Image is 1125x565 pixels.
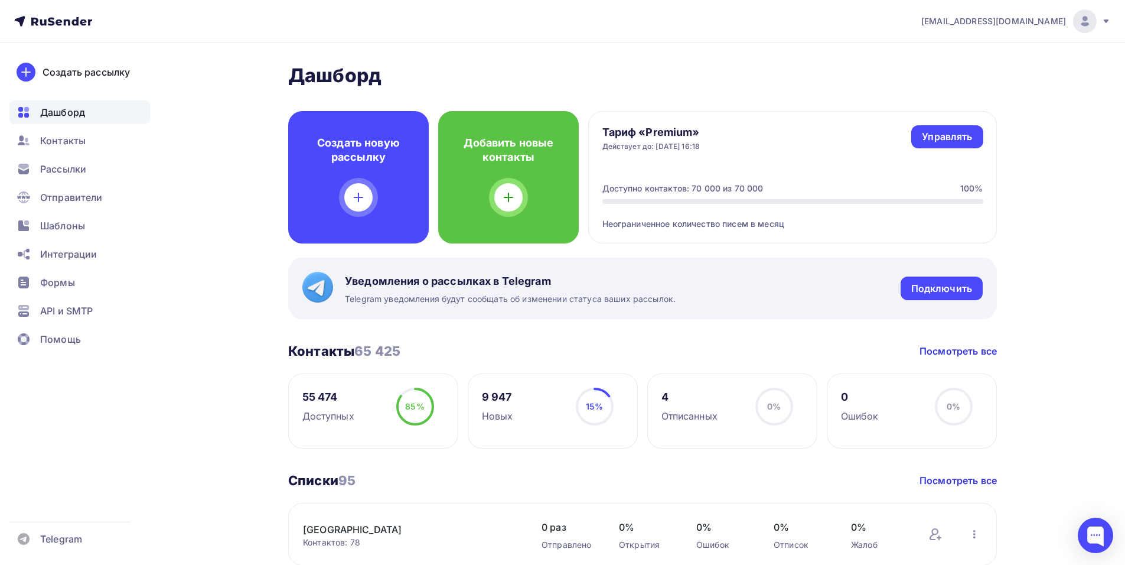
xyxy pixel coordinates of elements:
[40,532,82,546] span: Telegram
[774,539,827,551] div: Отписок
[307,136,410,164] h4: Создать новую рассылку
[345,293,676,305] span: Telegram уведомления будут сообщать об изменении статуса ваших рассылок.
[9,157,150,181] a: Рассылки
[303,522,504,537] a: [GEOGRAPHIC_DATA]
[302,390,354,404] div: 55 474
[661,390,718,404] div: 4
[661,409,718,423] div: Отписанных
[696,539,750,551] div: Ошибок
[767,401,781,411] span: 0%
[288,64,997,87] h2: Дашборд
[40,275,75,290] span: Формы
[40,134,86,148] span: Контакты
[405,401,424,411] span: 85%
[302,409,354,423] div: Доступных
[947,401,960,411] span: 0%
[921,15,1066,27] span: [EMAIL_ADDRESS][DOMAIN_NAME]
[619,520,673,534] span: 0%
[619,539,673,551] div: Открытия
[40,247,97,261] span: Интеграции
[602,204,983,230] div: Неограниченное количество писем в месяц
[841,409,879,423] div: Ошибок
[602,125,700,139] h4: Тариф «Premium»
[9,100,150,124] a: Дашборд
[288,343,400,359] h3: Контакты
[851,520,905,534] span: 0%
[9,271,150,294] a: Формы
[542,520,595,534] span: 0 раз
[774,520,827,534] span: 0%
[602,142,700,151] div: Действует до: [DATE] 16:18
[911,282,972,296] div: Подключить
[542,539,595,551] div: Отправлено
[696,520,750,534] span: 0%
[851,539,905,551] div: Жалоб
[40,190,103,204] span: Отправители
[40,219,85,233] span: Шаблоны
[960,183,983,194] div: 100%
[40,162,86,176] span: Рассылки
[841,390,879,404] div: 0
[40,105,85,119] span: Дашборд
[919,473,997,488] a: Посмотреть все
[482,409,513,423] div: Новых
[345,274,676,288] span: Уведомления о рассылках в Telegram
[354,343,400,359] span: 65 425
[9,214,150,238] a: Шаблоны
[482,390,513,404] div: 9 947
[586,401,603,411] span: 15%
[922,130,972,144] div: Управлять
[919,344,997,358] a: Посмотреть все
[40,332,81,346] span: Помощь
[921,9,1111,33] a: [EMAIL_ADDRESS][DOMAIN_NAME]
[40,304,93,318] span: API и SMTP
[288,472,356,489] h3: Списки
[338,473,356,488] span: 95
[9,186,150,209] a: Отправители
[303,537,518,548] div: Контактов: 78
[9,129,150,152] a: Контакты
[43,65,130,79] div: Создать рассылку
[602,183,764,194] div: Доступно контактов: 70 000 из 70 000
[457,136,560,164] h4: Добавить новые контакты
